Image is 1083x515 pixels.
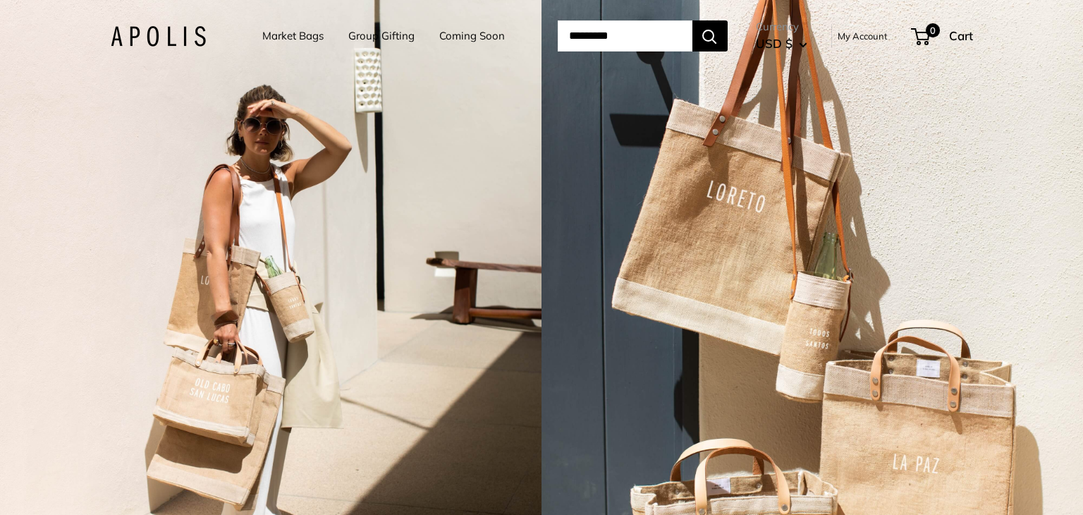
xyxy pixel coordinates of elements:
[439,26,505,46] a: Coming Soon
[111,26,206,47] img: Apolis
[912,25,973,47] a: 0 Cart
[558,20,692,51] input: Search...
[925,23,939,37] span: 0
[949,28,973,43] span: Cart
[756,36,793,51] span: USD $
[692,20,728,51] button: Search
[756,32,807,55] button: USD $
[348,26,415,46] a: Group Gifting
[838,28,888,44] a: My Account
[756,17,807,37] span: Currency
[262,26,324,46] a: Market Bags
